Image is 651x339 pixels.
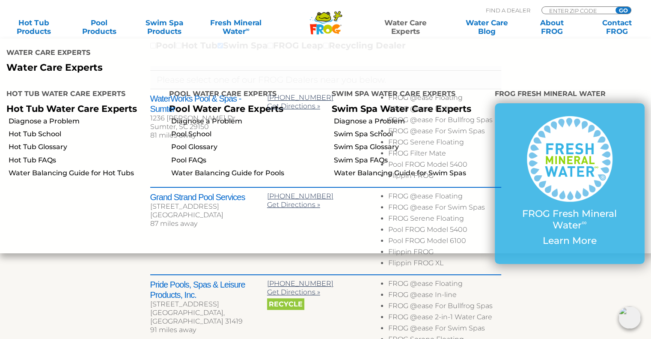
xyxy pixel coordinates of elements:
[388,259,501,270] li: Flippin FROG XL
[9,156,163,165] a: Hot Tub FAQs
[495,86,645,103] h4: FROG Fresh Mineral Water
[512,235,627,246] p: Learn More
[388,149,501,160] li: FROG Filter Mate
[388,225,501,237] li: Pool FROG Model 5400
[267,279,333,288] a: [PHONE_NUMBER]
[6,45,319,62] h4: Water Care Experts
[618,306,641,329] img: openIcon
[388,302,501,313] li: FROG @ease For Bullfrog Spas
[150,192,267,202] h2: Grand Strand Pool Services
[204,18,268,36] a: Fresh MineralWater∞
[615,7,631,14] input: GO
[388,291,501,302] li: FROG @ease In-line
[388,192,501,203] li: FROG @ease Floating
[388,93,501,105] li: FROG @ease Floating
[512,116,627,251] a: FROG Fresh Mineral Water∞ Learn More
[512,208,627,231] p: FROG Fresh Mineral Water
[388,203,501,214] li: FROG @ease For Swim Spas
[9,168,163,178] a: Water Balancing Guide for Hot Tubs
[388,116,501,127] li: FROG @ease For Bullfrog Spas
[388,237,501,248] li: Pool FROG Model 6100
[150,93,267,114] h2: WaterWorks Pool & Spas - Sumter
[592,18,642,36] a: ContactFROG
[388,171,501,183] li: Flippin FROG
[74,18,124,36] a: PoolProducts
[267,298,304,310] span: Recycle
[388,127,501,138] li: FROG @ease For Swim Spas
[267,192,333,200] a: [PHONE_NUMBER]
[6,103,137,114] a: Hot Tub Water Care Experts
[150,219,197,228] span: 87 miles away
[388,313,501,324] li: FROG @ease 2-in-1 Water Care
[388,279,501,291] li: FROG @ease Floating
[6,86,156,103] h4: Hot Tub Water Care Experts
[267,102,320,110] a: Get Directions »
[150,131,196,139] span: 81 miles away
[332,86,482,103] h4: Swim Spa Water Care Experts
[139,18,190,36] a: Swim SpaProducts
[486,6,530,14] p: Find A Dealer
[150,114,267,123] div: 1236 [PERSON_NAME] Dr
[267,201,320,209] a: Get Directions »
[150,300,267,309] div: [STREET_ADDRESS]
[548,7,606,14] input: Zip Code Form
[150,123,267,131] div: Sumter, SC 29150
[364,18,447,36] a: Water CareExperts
[9,18,59,36] a: Hot TubProducts
[169,86,319,103] h4: Pool Water Care Experts
[150,279,267,300] h2: Pride Pools, Spas & Leisure Products, Inc.
[150,326,196,334] span: 91 miles away
[150,309,267,326] div: [GEOGRAPHIC_DATA], [GEOGRAPHIC_DATA] 31419
[526,18,577,36] a: AboutFROG
[9,117,163,126] a: Diagnose a Problem
[388,214,501,225] li: FROG Serene Floating
[267,288,320,296] a: Get Directions »
[461,18,512,36] a: Water CareBlog
[388,324,501,335] li: FROG @ease For Swim Spas
[267,93,333,102] a: [PHONE_NUMBER]
[6,62,319,73] p: Water Care Experts
[388,138,501,149] li: FROG Serene Floating
[9,142,163,152] a: Hot Tub Glossary
[150,211,267,219] div: [GEOGRAPHIC_DATA]
[245,26,249,33] sup: ∞
[388,160,501,171] li: Pool FROG Model 5400
[150,202,267,211] div: [STREET_ADDRESS]
[388,105,501,116] li: FROG @ease In-line
[388,248,501,259] li: Flippin FROG
[582,218,587,227] sup: ∞
[9,129,163,139] a: Hot Tub School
